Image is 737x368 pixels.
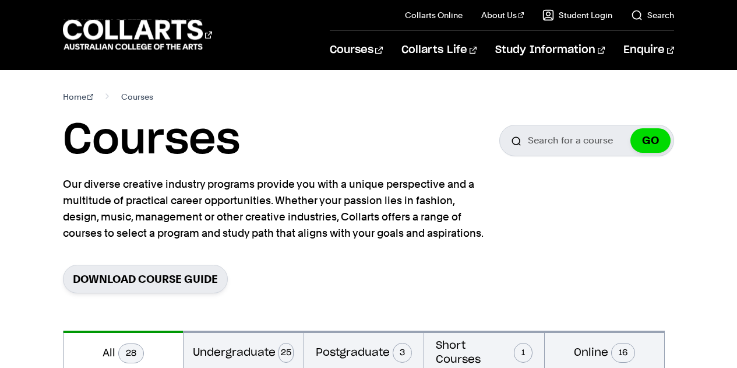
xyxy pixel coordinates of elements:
a: Student Login [542,9,612,21]
div: Go to homepage [63,18,212,51]
a: Enquire [623,31,674,69]
h1: Courses [63,114,240,167]
button: GO [630,128,671,153]
a: Search [631,9,674,21]
a: About Us [481,9,524,21]
span: 25 [278,343,294,363]
a: Download Course Guide [63,265,228,293]
input: Search for a course [499,125,674,156]
a: Home [63,89,94,105]
span: 16 [611,343,635,363]
a: Collarts Online [405,9,463,21]
span: Courses [121,89,153,105]
span: 3 [393,343,412,363]
span: 1 [514,343,533,363]
a: Collarts Life [401,31,477,69]
a: Courses [330,31,383,69]
a: Study Information [495,31,605,69]
span: 28 [118,344,144,363]
p: Our diverse creative industry programs provide you with a unique perspective and a multitude of p... [63,176,488,241]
